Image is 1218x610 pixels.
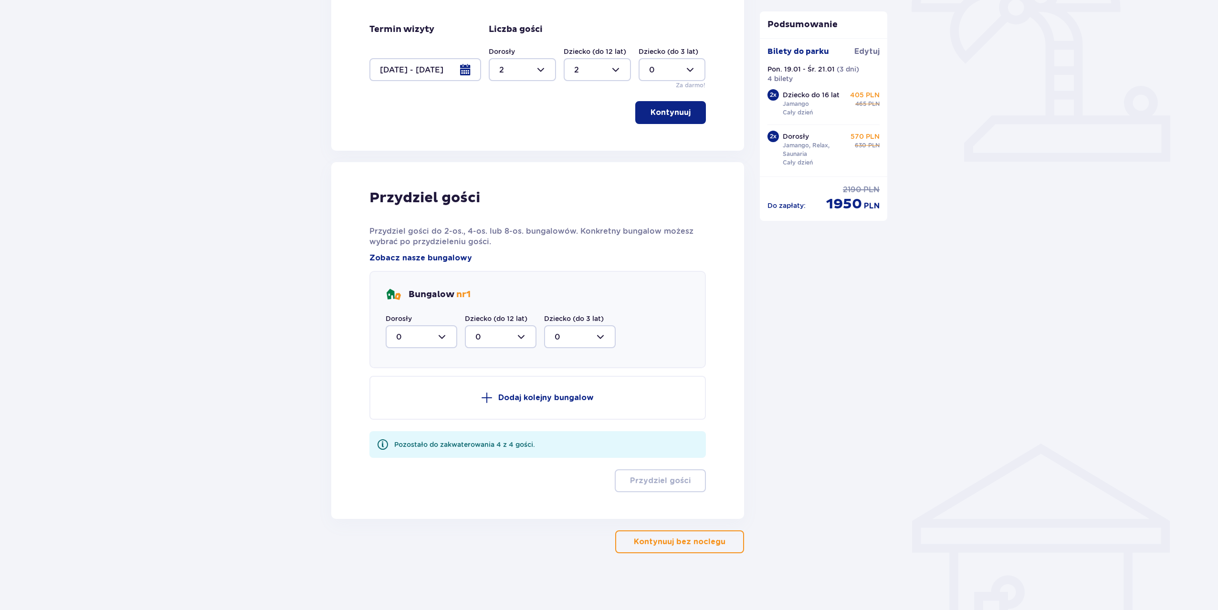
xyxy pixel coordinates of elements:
[676,81,705,90] p: Za darmo!
[394,440,535,449] div: Pozostało do zakwaterowania 4 z 4 gości.
[767,89,779,101] div: 2 x
[855,100,866,108] p: 465
[630,476,691,486] p: Przydziel gości
[868,141,880,150] p: PLN
[760,19,888,31] p: Podsumowanie
[783,90,840,100] p: Dziecko do 16 lat
[868,100,880,108] p: PLN
[639,47,698,56] label: Dziecko (do 3 lat)
[635,101,706,124] button: Kontynuuj
[489,47,515,56] label: Dorosły
[854,46,880,57] a: Edytuj
[837,64,859,74] p: ( 3 dni )
[767,64,835,74] p: Pon. 19.01 - Śr. 21.01
[489,24,543,35] p: Liczba gości
[850,132,880,141] p: 570 PLN
[863,185,880,195] p: PLN
[369,24,434,35] p: Termin wizyty
[615,530,744,553] button: Kontynuuj bez noclegu
[783,141,849,158] p: Jamango, Relax, Saunaria
[386,314,412,323] label: Dorosły
[767,131,779,142] div: 2 x
[456,289,471,300] span: nr 1
[783,100,809,108] p: Jamango
[767,46,829,57] p: Bilety do parku
[369,226,706,247] p: Przydziel gości do 2-os., 4-os. lub 8-os. bungalowów. Konkretny bungalow możesz wybrać po przydzi...
[855,141,866,150] p: 630
[564,47,626,56] label: Dziecko (do 12 lat)
[767,201,806,210] p: Do zapłaty :
[369,189,480,207] p: Przydziel gości
[864,201,880,211] p: PLN
[369,253,472,263] a: Zobacz nasze bungalowy
[767,74,793,83] p: 4 bilety
[850,90,880,100] p: 405 PLN
[615,469,706,492] button: Przydziel gości
[783,158,813,167] p: Cały dzień
[783,108,813,117] p: Cały dzień
[409,289,471,300] p: Bungalow
[826,195,862,213] p: 1950
[544,314,604,323] label: Dziecko (do 3 lat)
[843,185,861,195] p: 2190
[369,376,706,420] button: Dodaj kolejny bungalow
[634,537,725,547] p: Kontynuuj bez noclegu
[465,314,527,323] label: Dziecko (do 12 lat)
[498,393,594,403] p: Dodaj kolejny bungalow
[386,287,401,302] img: bungalows Icon
[783,132,809,141] p: Dorosły
[651,107,691,118] p: Kontynuuj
